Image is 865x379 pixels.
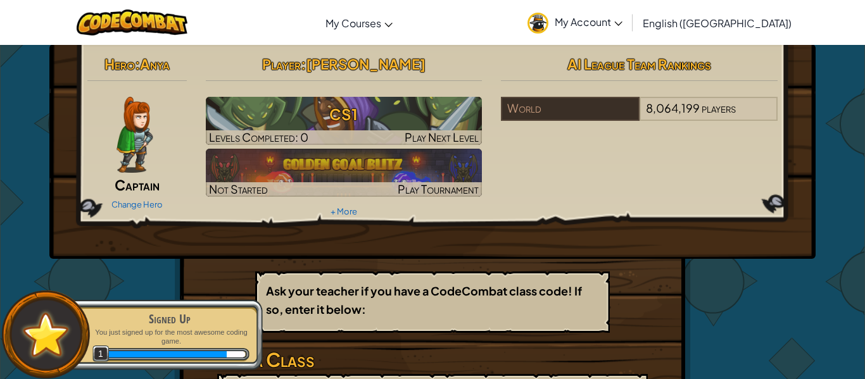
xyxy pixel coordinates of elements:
img: captain-pose.png [117,97,153,173]
div: World [501,97,639,121]
span: English ([GEOGRAPHIC_DATA]) [643,16,792,30]
span: 1 [92,345,110,363]
span: Not Started [209,182,268,196]
img: CodeCombat logo [77,9,187,35]
span: Levels Completed: 0 [209,130,308,144]
span: [PERSON_NAME] [306,55,426,73]
a: Play Next Level [206,97,483,145]
a: My Courses [319,6,399,40]
span: 8,064,199 [646,101,700,115]
span: players [702,101,736,115]
h3: CS1 [206,100,483,128]
span: My Courses [325,16,381,30]
span: : [135,55,140,73]
a: My Account [521,3,629,42]
a: Not StartedPlay Tournament [206,149,483,197]
img: avatar [527,13,548,34]
div: 3 XP until level 2 [227,351,245,357]
span: AI League Team Rankings [567,55,711,73]
a: + More [331,206,357,216]
img: Golden Goal [206,149,483,197]
div: 20 XP earned [106,351,227,357]
span: Anya [140,55,170,73]
a: World8,064,199players [501,109,778,123]
a: English ([GEOGRAPHIC_DATA]) [636,6,798,40]
span: : [301,55,306,73]
span: Hero [104,55,135,73]
p: You just signed up for the most awesome coding game. [90,328,249,346]
h3: Join a Class [217,345,648,374]
span: Play Tournament [398,182,479,196]
img: default.png [17,306,75,363]
span: Captain [115,176,160,194]
span: Play Next Level [405,130,479,144]
div: Signed Up [90,310,249,328]
b: Ask your teacher if you have a CodeCombat class code! If so, enter it below: [266,283,582,316]
span: My Account [555,15,622,28]
span: Player [262,55,301,73]
img: CS1 [206,97,483,145]
a: Change Hero [111,199,163,209]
